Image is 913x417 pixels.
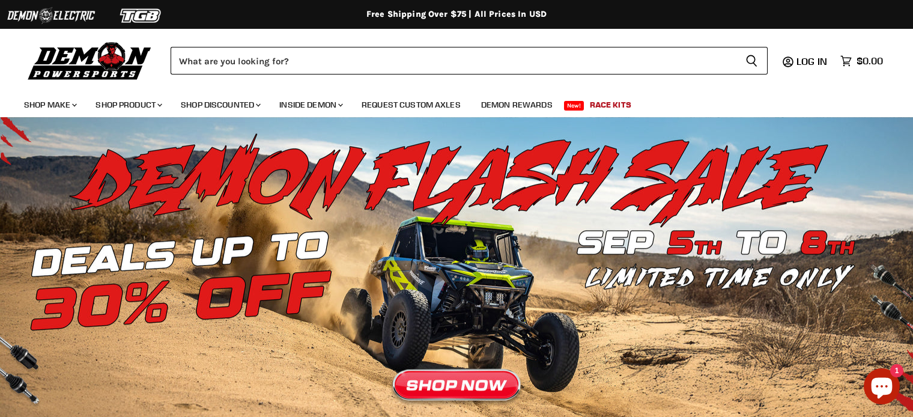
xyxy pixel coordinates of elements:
[24,39,156,82] img: Demon Powersports
[172,93,268,117] a: Shop Discounted
[564,101,584,111] span: New!
[270,93,350,117] a: Inside Demon
[171,47,736,75] input: Search
[834,52,889,70] a: $0.00
[6,4,96,27] img: Demon Electric Logo 2
[15,88,880,117] ul: Main menu
[581,93,640,117] a: Race Kits
[736,47,768,75] button: Search
[860,368,903,407] inbox-online-store-chat: Shopify online store chat
[353,93,470,117] a: Request Custom Axles
[96,4,186,27] img: TGB Logo 2
[15,93,84,117] a: Shop Make
[796,55,827,67] span: Log in
[857,55,883,67] span: $0.00
[791,56,834,67] a: Log in
[86,93,169,117] a: Shop Product
[171,47,768,75] form: Product
[472,93,562,117] a: Demon Rewards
